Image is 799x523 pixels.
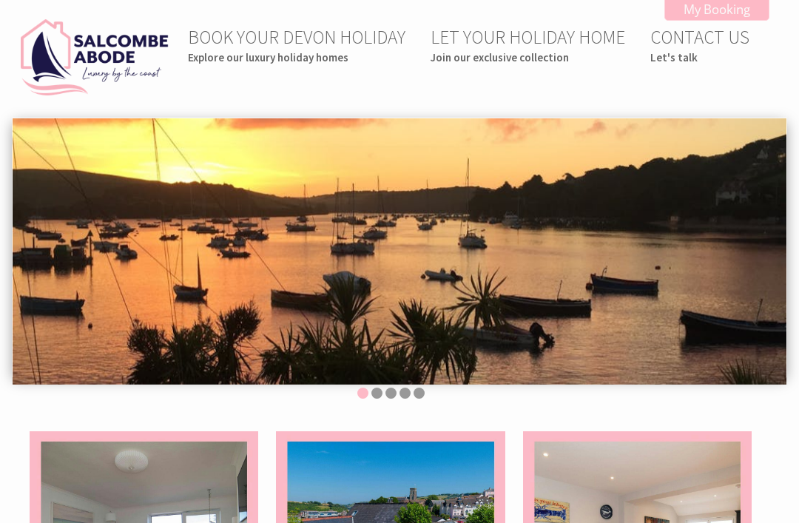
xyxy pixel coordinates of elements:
small: Let's talk [650,50,749,64]
a: LET YOUR HOLIDAY HOMEJoin our exclusive collection [431,25,625,64]
small: Join our exclusive collection [431,50,625,64]
a: CONTACT USLet's talk [650,25,749,64]
img: Salcombe Abode [21,19,169,96]
a: BOOK YOUR DEVON HOLIDAYExplore our luxury holiday homes [188,25,405,64]
small: Explore our luxury holiday homes [188,50,405,64]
